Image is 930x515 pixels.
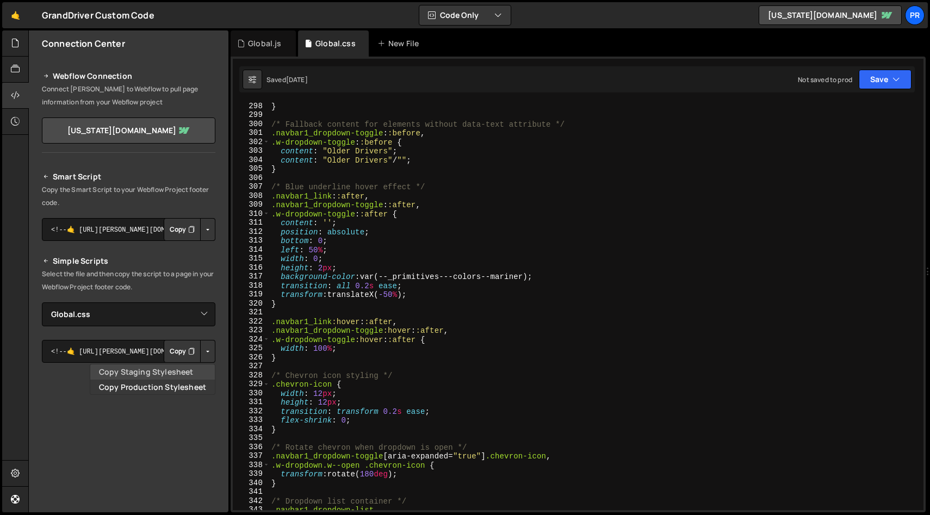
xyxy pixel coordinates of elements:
div: GrandDriver Custom Code [42,9,154,22]
div: 318 [233,281,270,290]
div: 340 [233,479,270,488]
div: New File [377,38,423,49]
button: Code Only [419,5,511,25]
iframe: YouTube video player [42,381,216,479]
div: 339 [233,469,270,479]
div: 342 [233,497,270,506]
div: 315 [233,254,270,263]
div: 325 [233,344,270,353]
div: 313 [233,236,270,245]
div: Button group with nested dropdown [164,218,215,241]
p: Connect [PERSON_NAME] to Webflow to pull page information from your Webflow project [42,83,215,109]
div: 321 [233,308,270,317]
div: Saved [266,75,308,84]
div: 320 [233,299,270,308]
div: 341 [233,487,270,497]
button: Copy [164,218,201,241]
div: 322 [233,317,270,326]
div: 329 [233,380,270,389]
h2: Webflow Connection [42,70,215,83]
div: 298 [233,102,270,111]
div: 308 [233,191,270,201]
div: 305 [233,164,270,173]
h2: Connection Center [42,38,125,49]
button: Copy [164,340,201,363]
div: 331 [233,398,270,407]
div: 327 [233,362,270,371]
div: 299 [233,110,270,120]
button: Save [859,70,912,89]
a: 🤙 [2,2,29,28]
div: 334 [233,425,270,434]
div: 312 [233,227,270,237]
div: 338 [233,461,270,470]
div: 311 [233,218,270,227]
div: 310 [233,209,270,219]
div: 316 [233,263,270,272]
div: 332 [233,407,270,416]
div: 314 [233,245,270,255]
div: Button group with nested dropdown [164,340,215,363]
div: 330 [233,389,270,398]
div: 303 [233,146,270,156]
a: PR [905,5,925,25]
div: Global.js [248,38,281,49]
a: [US_STATE][DOMAIN_NAME] [42,117,215,144]
div: 326 [233,353,270,362]
div: 300 [233,120,270,129]
p: Select the file and then copy the script to a page in your Webflow Project footer code. [42,268,215,294]
textarea: <!--🤙 [URL][PERSON_NAME][DOMAIN_NAME]> <script>document.addEventListener("DOMContentLoaded", func... [42,340,215,363]
div: 335 [233,433,270,443]
div: 328 [233,371,270,380]
a: [US_STATE][DOMAIN_NAME] [759,5,902,25]
div: 317 [233,272,270,281]
textarea: <!--🤙 [URL][PERSON_NAME][DOMAIN_NAME]> <script>document.addEventListener("DOMContentLoaded", func... [42,218,215,241]
a: Copy Staging Stylesheet [90,364,215,380]
div: 301 [233,128,270,138]
div: 307 [233,182,270,191]
h2: Simple Scripts [42,255,215,268]
p: Copy the Smart Script to your Webflow Project footer code. [42,183,215,209]
div: 304 [233,156,270,165]
div: 336 [233,443,270,452]
div: 302 [233,138,270,147]
div: 319 [233,290,270,299]
div: Global.css [315,38,356,49]
div: 323 [233,326,270,335]
div: 324 [233,335,270,344]
a: Copy Production Stylesheet [90,380,215,395]
div: Not saved to prod [798,75,852,84]
div: [DATE] [286,75,308,84]
div: 343 [233,505,270,514]
div: 306 [233,173,270,183]
div: 309 [233,200,270,209]
h2: Smart Script [42,170,215,183]
div: 337 [233,451,270,461]
div: 333 [233,415,270,425]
